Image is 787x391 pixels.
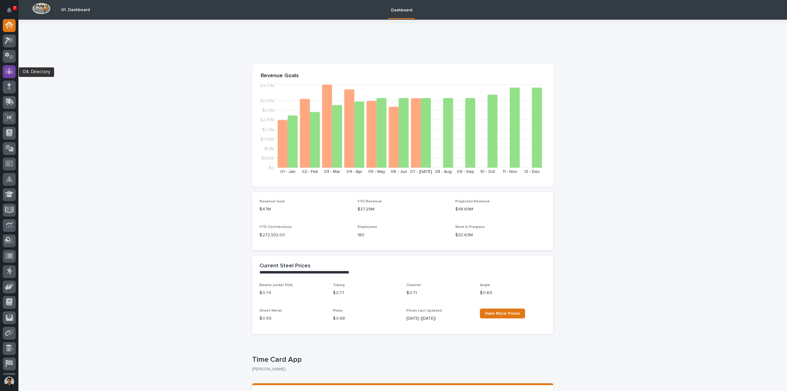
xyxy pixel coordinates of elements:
span: Prices Last Updated [406,309,442,313]
div: Notifications7 [8,7,16,17]
text: 07 - [DATE] [410,170,432,174]
text: 08 - Aug [435,170,452,174]
span: Angle [480,283,490,287]
tspan: $0 [269,166,274,170]
button: Notifications [3,4,16,17]
p: $ 0.68 [333,315,399,322]
text: 09 - Sep [457,170,474,174]
p: $48.69M [455,206,546,213]
span: Plate [333,309,342,313]
span: YTD Revenue [358,200,382,203]
span: Sheet Metal [259,309,282,313]
text: 11 - Nov [503,170,517,174]
text: 03 - Mar [324,170,340,174]
p: $27.29M [358,206,448,213]
p: $ 0.71 [406,290,473,296]
p: [DATE] ([DATE]) [406,315,473,322]
span: View More Prices [485,311,520,316]
p: [PERSON_NAME] [252,367,548,372]
tspan: $2.2M [262,127,274,132]
p: $ 0.59 [259,315,326,322]
h2: 01. Dashboard [61,7,90,13]
p: $20.63M [455,232,546,238]
tspan: $2.75M [260,118,274,122]
text: 01 - Jan [280,170,295,174]
p: $ 0.77 [333,290,399,296]
span: YTD Contributions [259,225,292,229]
p: Time Card App [252,355,551,364]
span: Tubing [333,283,345,287]
tspan: $3.85M [260,99,274,103]
span: Projected Revenue [455,200,490,203]
h2: Current Steel Prices [259,263,310,269]
text: 06 - Jun [391,170,407,174]
text: 05 - May [368,170,385,174]
span: Employees [358,225,377,229]
p: 180 [358,232,448,238]
p: 7 [14,6,16,10]
a: View More Prices [480,309,525,318]
span: Channel [406,283,421,287]
p: Revenue Goals [261,73,545,79]
tspan: $1.1M [264,146,274,151]
tspan: $3.3M [262,108,274,113]
text: 02 - Feb [302,170,318,174]
tspan: $1.65M [260,137,274,141]
p: $ 0.69 [480,290,546,296]
p: $47M [259,206,350,213]
text: 10 - Oct [480,170,495,174]
p: $ 0.74 [259,290,326,296]
tspan: $550K [261,156,274,160]
p: $ 272,932.00 [259,232,350,238]
span: Beams (under 55#) [259,283,293,287]
text: 04 - Apr [346,170,362,174]
img: Workspace Logo [32,3,50,14]
span: Work in Progress [455,225,485,229]
tspan: $4.77M [260,84,274,88]
text: 12 - Dec [524,170,540,174]
span: Revenue Goal [259,200,285,203]
button: users-avatar [3,375,16,388]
